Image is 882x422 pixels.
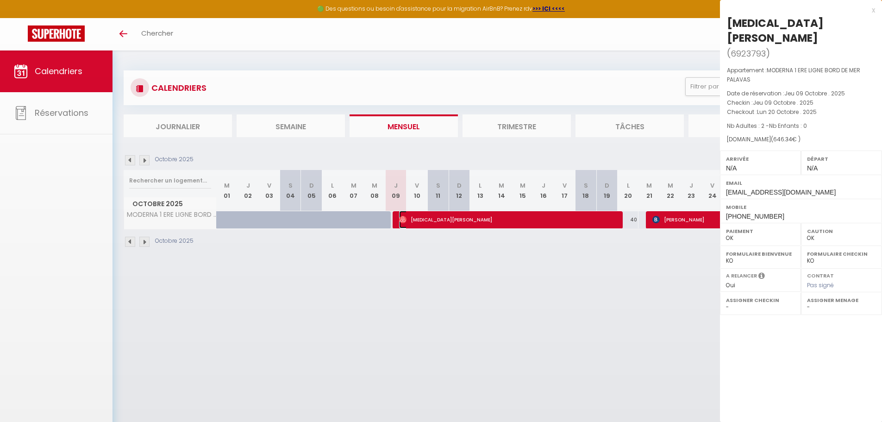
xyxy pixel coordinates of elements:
div: x [720,5,875,16]
label: Assigner Menage [807,296,876,305]
label: Paiement [726,227,795,236]
span: Nb Enfants : 0 [769,122,807,130]
label: A relancer [726,272,757,280]
label: Contrat [807,272,834,278]
p: Date de réservation : [727,89,875,98]
i: Sélectionner OUI si vous souhaiter envoyer les séquences de messages post-checkout [758,272,765,282]
span: [PHONE_NUMBER] [726,213,784,220]
label: Formulaire Checkin [807,249,876,258]
label: Départ [807,154,876,164]
span: Pas signé [807,281,834,289]
span: Jeu 09 Octobre . 2025 [784,89,845,97]
label: Caution [807,227,876,236]
div: [DOMAIN_NAME] [727,135,875,144]
label: Formulaire Bienvenue [726,249,795,258]
span: 6923793 [731,48,766,59]
label: Assigner Checkin [726,296,795,305]
span: [EMAIL_ADDRESS][DOMAIN_NAME] [726,189,836,196]
span: ( ) [727,47,770,60]
div: [MEDICAL_DATA][PERSON_NAME] [727,16,875,45]
label: Arrivée [726,154,795,164]
span: Jeu 09 Octobre . 2025 [753,99,813,107]
span: N/A [726,164,737,172]
span: MODERNA 1 ERE LIGNE BORD DE MER PALAVAS [727,66,860,83]
p: Checkout : [727,107,875,117]
span: ( € ) [771,135,801,143]
span: N/A [807,164,818,172]
span: Lun 20 Octobre . 2025 [757,108,817,116]
label: Mobile [726,202,876,212]
label: Email [726,178,876,188]
p: Checkin : [727,98,875,107]
p: Appartement : [727,66,875,84]
span: Nb Adultes : 2 - [727,122,807,130]
span: 646.34 [773,135,792,143]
